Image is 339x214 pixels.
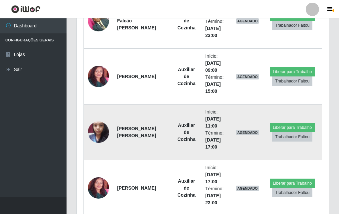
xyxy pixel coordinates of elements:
[270,179,315,188] button: Liberar para Trabalho
[272,21,312,30] button: Trabalhador Faltou
[205,137,221,150] time: [DATE] 17:00
[272,76,312,86] button: Trabalhador Faltou
[205,193,221,205] time: [DATE] 23:00
[270,67,315,76] button: Liberar para Trabalho
[11,5,41,13] img: CoreUI Logo
[88,118,109,146] img: 1737943113754.jpeg
[205,81,221,94] time: [DATE] 15:00
[117,11,156,30] strong: [PERSON_NAME] Falcão [PERSON_NAME]
[236,18,259,24] span: AGENDADO
[272,132,312,142] button: Trabalhador Faltou
[270,123,315,132] button: Liberar para Trabalho
[177,67,195,86] strong: Auxiliar de Cozinha
[88,166,109,210] img: 1695958183677.jpeg
[205,74,228,95] li: Término:
[236,74,259,79] span: AGENDADO
[205,185,228,206] li: Término:
[117,126,156,138] strong: [PERSON_NAME] [PERSON_NAME]
[117,185,156,191] strong: [PERSON_NAME]
[205,172,221,184] time: [DATE] 17:00
[205,60,221,73] time: [DATE] 09:00
[205,130,228,151] li: Término:
[205,53,228,74] li: Início:
[177,178,195,198] strong: Auxiliar de Cozinha
[177,123,195,142] strong: Auxiliar de Cozinha
[205,18,228,39] li: Término:
[177,11,195,30] strong: Auxiliar de Cozinha
[88,54,109,98] img: 1695958183677.jpeg
[236,186,259,191] span: AGENDADO
[205,164,228,185] li: Início:
[205,26,221,38] time: [DATE] 23:00
[236,130,259,135] span: AGENDADO
[88,6,109,35] img: 1697117733428.jpeg
[205,116,221,129] time: [DATE] 11:00
[117,74,156,79] strong: [PERSON_NAME]
[205,109,228,130] li: Início:
[272,188,312,197] button: Trabalhador Faltou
